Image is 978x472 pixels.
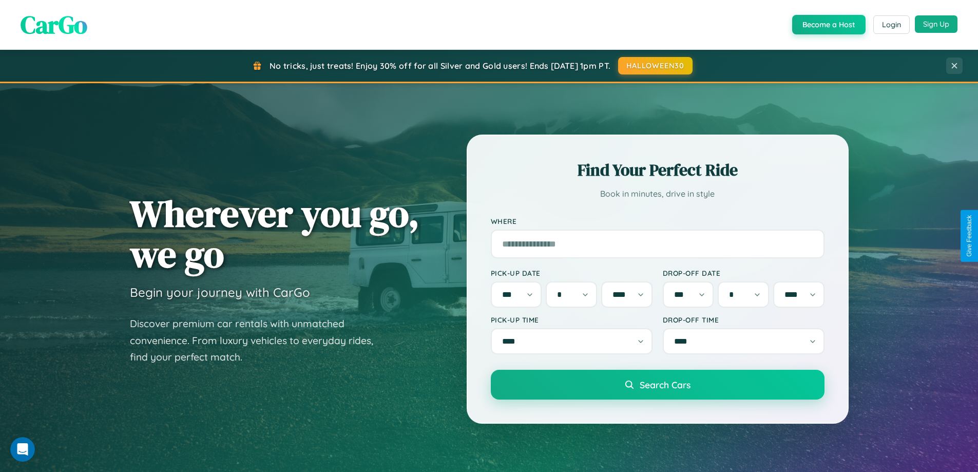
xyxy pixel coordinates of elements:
div: Give Feedback [966,215,973,257]
label: Drop-off Date [663,269,824,277]
h2: Find Your Perfect Ride [491,159,824,181]
button: HALLOWEEN30 [618,57,693,74]
h1: Wherever you go, we go [130,193,419,274]
iframe: Intercom live chat [10,437,35,462]
label: Where [491,217,824,225]
button: Become a Host [792,15,866,34]
label: Pick-up Date [491,269,653,277]
span: Search Cars [640,379,691,390]
p: Discover premium car rentals with unmatched convenience. From luxury vehicles to everyday rides, ... [130,315,387,366]
button: Search Cars [491,370,824,400]
button: Sign Up [915,15,957,33]
label: Drop-off Time [663,315,824,324]
h3: Begin your journey with CarGo [130,285,310,300]
label: Pick-up Time [491,315,653,324]
span: CarGo [21,8,87,42]
button: Login [873,15,910,34]
span: No tricks, just treats! Enjoy 30% off for all Silver and Gold users! Ends [DATE] 1pm PT. [270,61,610,71]
p: Book in minutes, drive in style [491,186,824,201]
